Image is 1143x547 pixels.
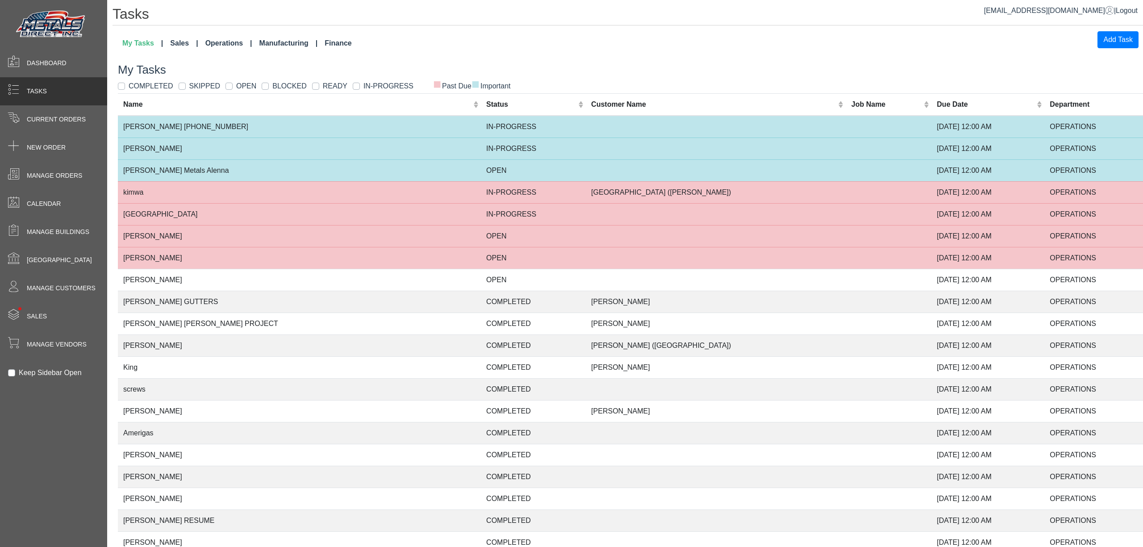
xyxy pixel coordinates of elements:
span: ■ [471,81,480,87]
td: [PERSON_NAME] [118,225,481,247]
td: [DATE] 12:00 AM [931,269,1044,291]
div: Customer Name [591,99,836,110]
div: Department [1050,99,1138,110]
td: [DATE] 12:00 AM [931,334,1044,356]
span: Important [471,82,511,90]
td: COMPLETED [481,488,586,509]
td: [DATE] 12:00 AM [931,203,1044,225]
span: Manage Orders [27,171,82,180]
td: [PERSON_NAME] [118,488,481,509]
button: Add Task [1097,31,1139,48]
td: COMPLETED [481,466,586,488]
td: OPEN [481,247,586,269]
td: [DATE] 12:00 AM [931,291,1044,313]
td: [PERSON_NAME] [118,400,481,422]
td: OPEN [481,159,586,181]
td: COMPLETED [481,509,586,531]
td: [DATE] 12:00 AM [931,116,1044,138]
td: [DATE] 12:00 AM [931,509,1044,531]
td: King [118,356,481,378]
a: Sales [167,34,201,52]
td: OPERATIONS [1044,488,1143,509]
td: OPERATIONS [1044,159,1143,181]
td: OPEN [481,225,586,247]
td: OPERATIONS [1044,400,1143,422]
td: COMPLETED [481,378,586,400]
td: COMPLETED [481,356,586,378]
span: ■ [433,81,441,87]
span: Manage Vendors [27,340,87,349]
span: Past Due [433,82,471,90]
span: Manage Buildings [27,227,89,237]
span: Dashboard [27,58,67,68]
label: READY [323,81,347,92]
td: [DATE] 12:00 AM [931,247,1044,269]
td: screws [118,378,481,400]
a: My Tasks [119,34,167,52]
a: [EMAIL_ADDRESS][DOMAIN_NAME] [984,7,1114,14]
td: [PERSON_NAME] [586,356,846,378]
td: [GEOGRAPHIC_DATA] ([PERSON_NAME]) [586,181,846,203]
td: [DATE] 12:00 AM [931,159,1044,181]
td: [PERSON_NAME] [586,400,846,422]
h1: Tasks [113,5,1143,25]
td: COMPLETED [481,422,586,444]
label: BLOCKED [272,81,306,92]
td: [DATE] 12:00 AM [931,138,1044,159]
span: Sales [27,312,47,321]
td: [PERSON_NAME] RESUME [118,509,481,531]
td: IN-PROGRESS [481,203,586,225]
td: IN-PROGRESS [481,138,586,159]
td: COMPLETED [481,444,586,466]
td: kimwa [118,181,481,203]
span: Manage Customers [27,284,96,293]
td: Amerigas [118,422,481,444]
td: [DATE] 12:00 AM [931,400,1044,422]
label: SKIPPED [189,81,220,92]
td: COMPLETED [481,291,586,313]
a: Operations [202,34,256,52]
td: COMPLETED [481,400,586,422]
span: Current Orders [27,115,86,124]
td: OPERATIONS [1044,356,1143,378]
td: [DATE] 12:00 AM [931,225,1044,247]
label: COMPLETED [129,81,173,92]
td: [PERSON_NAME] [118,444,481,466]
span: Tasks [27,87,47,96]
td: [PERSON_NAME] [118,247,481,269]
td: IN-PROGRESS [481,116,586,138]
td: [PERSON_NAME] [586,313,846,334]
td: OPERATIONS [1044,138,1143,159]
td: [PERSON_NAME] [PERSON_NAME] PROJECT [118,313,481,334]
td: [PERSON_NAME] [586,291,846,313]
td: OPERATIONS [1044,269,1143,291]
h3: My Tasks [118,63,1143,77]
label: Keep Sidebar Open [19,367,82,378]
td: [PERSON_NAME] [PHONE_NUMBER] [118,116,481,138]
td: OPERATIONS [1044,444,1143,466]
td: [DATE] 12:00 AM [931,313,1044,334]
td: [DATE] 12:00 AM [931,444,1044,466]
td: [PERSON_NAME] [118,466,481,488]
td: OPERATIONS [1044,291,1143,313]
div: Due Date [937,99,1035,110]
td: [PERSON_NAME] [118,269,481,291]
td: OPERATIONS [1044,509,1143,531]
span: [GEOGRAPHIC_DATA] [27,255,92,265]
td: [PERSON_NAME] [118,334,481,356]
td: [DATE] 12:00 AM [931,466,1044,488]
td: COMPLETED [481,313,586,334]
td: [DATE] 12:00 AM [931,422,1044,444]
img: Metals Direct Inc Logo [13,8,89,41]
td: OPERATIONS [1044,313,1143,334]
td: [DATE] 12:00 AM [931,488,1044,509]
a: Manufacturing [256,34,321,52]
td: OPERATIONS [1044,181,1143,203]
td: [PERSON_NAME] Metals Alenna [118,159,481,181]
td: [DATE] 12:00 AM [931,378,1044,400]
td: [DATE] 12:00 AM [931,181,1044,203]
label: IN-PROGRESS [363,81,413,92]
td: OPERATIONS [1044,334,1143,356]
td: IN-PROGRESS [481,181,586,203]
td: COMPLETED [481,334,586,356]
